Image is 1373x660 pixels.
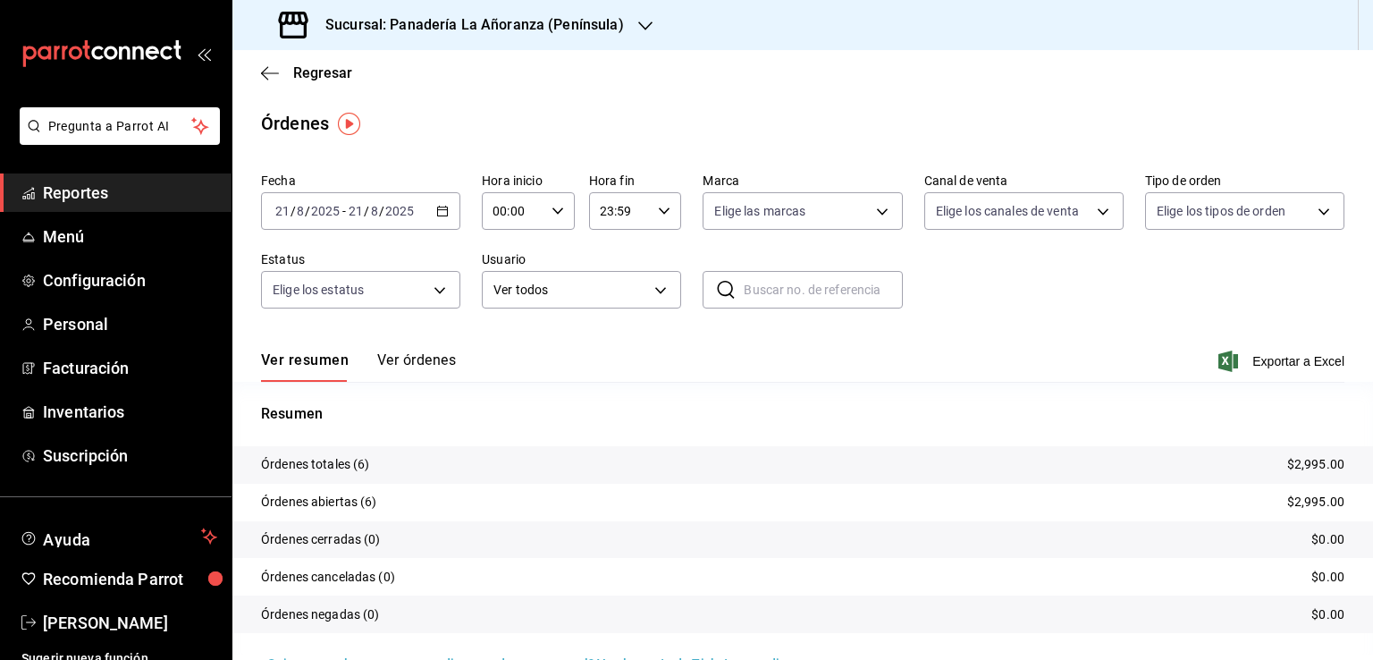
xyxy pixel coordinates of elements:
[379,204,384,218] span: /
[482,174,575,187] label: Hora inicio
[261,351,456,382] div: navigation tabs
[1311,568,1344,587] p: $0.00
[1311,605,1344,624] p: $0.00
[1311,530,1344,549] p: $0.00
[48,117,192,136] span: Pregunta a Parrot AI
[43,400,217,424] span: Inventarios
[43,567,217,591] span: Recomienda Parrot
[261,605,380,624] p: Órdenes negadas (0)
[348,204,364,218] input: --
[261,493,377,512] p: Órdenes abiertas (6)
[43,611,217,635] span: [PERSON_NAME]
[338,113,360,135] img: Tooltip marker
[261,253,460,266] label: Estatus
[43,268,217,292] span: Configuración
[261,568,395,587] p: Órdenes canceladas (0)
[43,356,217,380] span: Facturación
[261,110,329,137] div: Órdenes
[261,351,349,382] button: Ver resumen
[261,455,370,474] p: Órdenes totales (6)
[384,204,415,218] input: ----
[589,174,682,187] label: Hora fin
[342,204,346,218] span: -
[924,174,1124,187] label: Canal de venta
[261,530,381,549] p: Órdenes cerradas (0)
[1222,351,1344,372] button: Exportar a Excel
[293,64,352,81] span: Regresar
[197,47,211,61] button: open_drawer_menu
[1157,202,1285,220] span: Elige los tipos de orden
[43,526,194,547] span: Ayuda
[296,204,305,218] input: --
[703,174,902,187] label: Marca
[936,202,1079,220] span: Elige los canales de venta
[714,202,805,220] span: Elige las marcas
[43,444,217,468] span: Suscripción
[43,312,217,336] span: Personal
[377,351,456,382] button: Ver órdenes
[261,174,460,187] label: Fecha
[482,253,681,266] label: Usuario
[305,204,310,218] span: /
[1287,455,1344,474] p: $2,995.00
[310,204,341,218] input: ----
[261,64,352,81] button: Regresar
[291,204,296,218] span: /
[493,281,648,300] span: Ver todos
[273,281,364,299] span: Elige los estatus
[311,14,624,36] h3: Sucursal: Panadería La Añoranza (Península)
[13,130,220,148] a: Pregunta a Parrot AI
[364,204,369,218] span: /
[43,224,217,249] span: Menú
[1287,493,1344,512] p: $2,995.00
[744,272,902,308] input: Buscar no. de referencia
[20,107,220,145] button: Pregunta a Parrot AI
[1145,174,1344,187] label: Tipo de orden
[370,204,379,218] input: --
[274,204,291,218] input: --
[261,403,1344,425] p: Resumen
[43,181,217,205] span: Reportes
